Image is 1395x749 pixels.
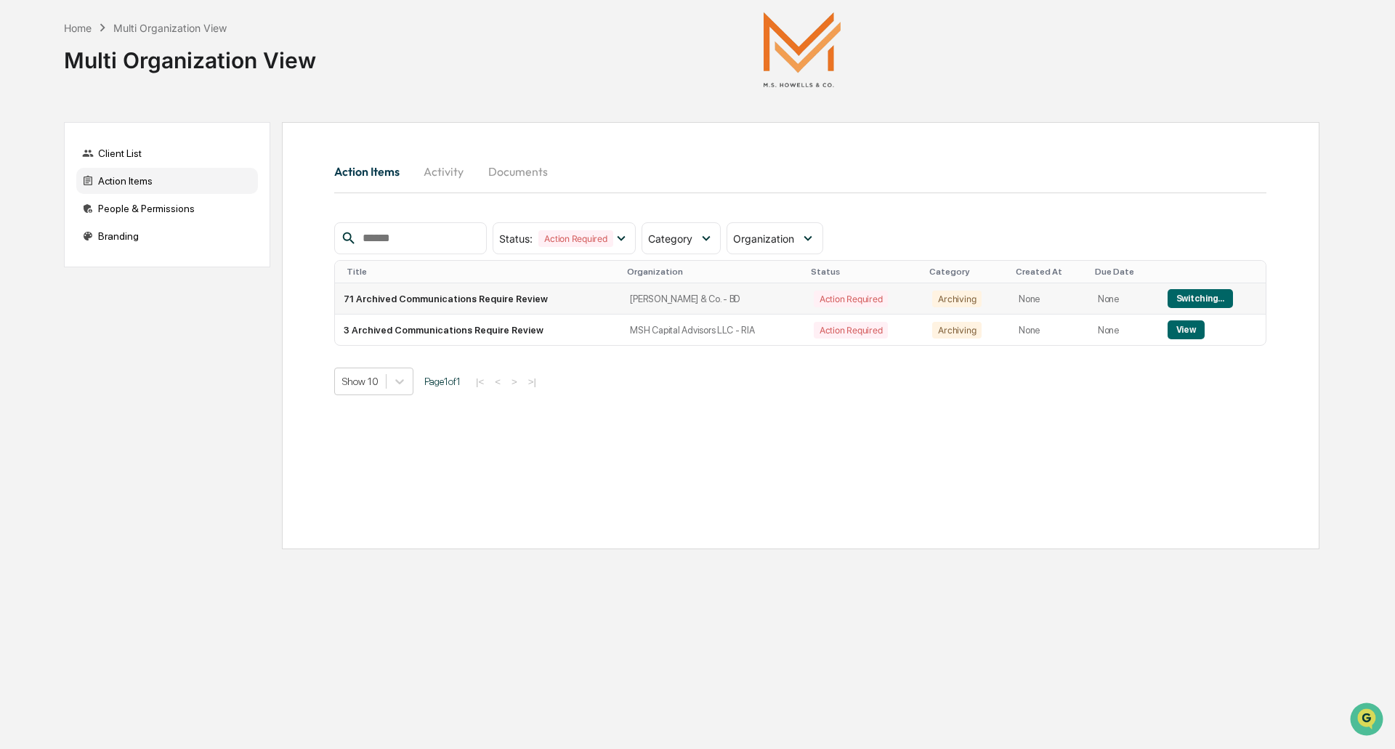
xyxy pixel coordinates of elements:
[929,267,1004,277] div: Category
[729,12,875,87] img: M.S. Howells & Co.
[1095,267,1153,277] div: Due Date
[76,140,258,166] div: Client List
[9,205,97,231] a: 🔎Data Lookup
[105,185,117,196] div: 🗄️
[100,177,186,203] a: 🗄️Attestations
[1010,283,1089,315] td: None
[49,126,184,137] div: We're available if you need us!
[499,232,533,245] span: Status :
[733,232,794,245] span: Organization
[334,154,411,189] button: Action Items
[15,31,264,54] p: How can we help?
[1010,315,1089,345] td: None
[64,36,316,73] div: Multi Organization View
[15,111,41,137] img: 1746055101610-c473b297-6a78-478c-a979-82029cc54cd1
[335,315,621,345] td: 3 Archived Communications Require Review
[621,283,804,315] td: [PERSON_NAME] & Co. - BD
[538,230,612,247] div: Action Required
[1168,320,1205,339] button: View
[247,116,264,133] button: Start new chat
[76,223,258,249] div: Branding
[102,246,176,257] a: Powered byPylon
[76,195,258,222] div: People & Permissions
[1348,701,1388,740] iframe: Open customer support
[507,376,522,388] button: >
[1016,267,1083,277] div: Created At
[814,322,888,339] div: Action Required
[49,111,238,126] div: Start new chat
[1168,289,1233,308] button: Switching...
[64,22,92,34] div: Home
[1089,283,1159,315] td: None
[627,267,798,277] div: Organization
[411,154,477,189] button: Activity
[113,22,227,34] div: Multi Organization View
[932,322,982,339] div: Archiving
[490,376,505,388] button: <
[29,211,92,225] span: Data Lookup
[120,183,180,198] span: Attestations
[347,267,615,277] div: Title
[15,212,26,224] div: 🔎
[814,291,888,307] div: Action Required
[477,154,559,189] button: Documents
[648,232,692,245] span: Category
[15,185,26,196] div: 🖐️
[145,246,176,257] span: Pylon
[621,315,804,345] td: MSH Capital Advisors LLC - RIA
[424,376,461,387] span: Page 1 of 1
[932,291,982,307] div: Archiving
[335,283,621,315] td: 71 Archived Communications Require Review
[472,376,488,388] button: |<
[9,177,100,203] a: 🖐️Preclearance
[76,168,258,194] div: Action Items
[1089,315,1159,345] td: None
[29,183,94,198] span: Preclearance
[811,267,918,277] div: Status
[524,376,541,388] button: >|
[334,154,1266,189] div: activity tabs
